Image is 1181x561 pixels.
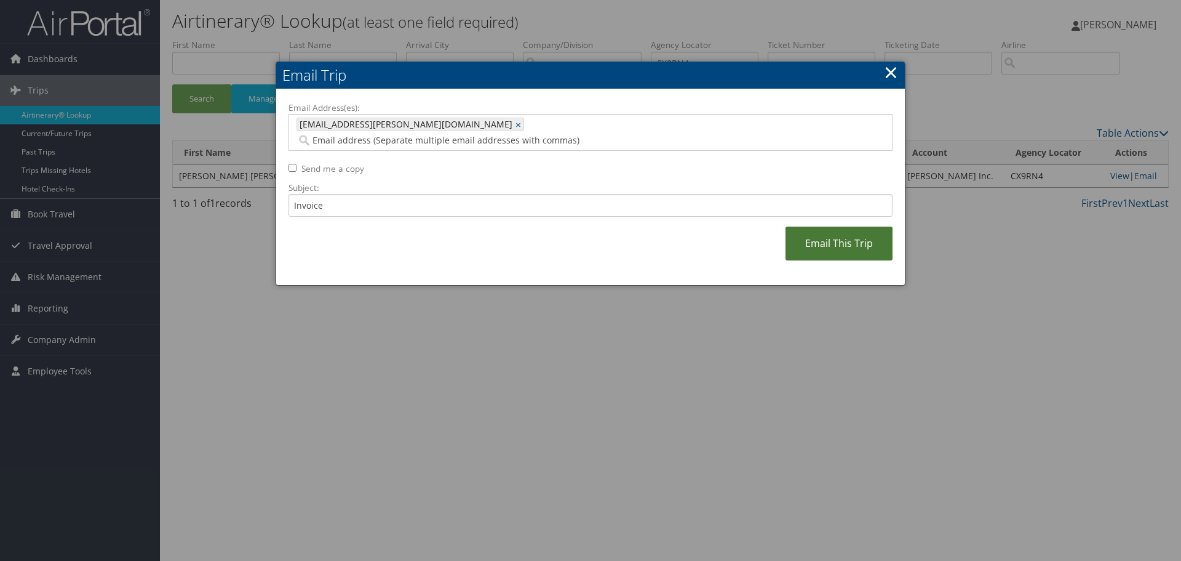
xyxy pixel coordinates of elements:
[297,118,512,131] span: [EMAIL_ADDRESS][PERSON_NAME][DOMAIN_NAME]
[785,227,893,260] a: Email This Trip
[276,62,905,89] h2: Email Trip
[288,102,893,114] label: Email Address(es):
[884,60,898,84] a: ×
[296,134,785,147] input: Email address (Separate multiple email addresses with commas)
[288,182,893,194] label: Subject:
[301,163,364,175] label: Send me a copy
[288,194,893,217] input: Add a short subject for the email
[515,118,523,131] a: ×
